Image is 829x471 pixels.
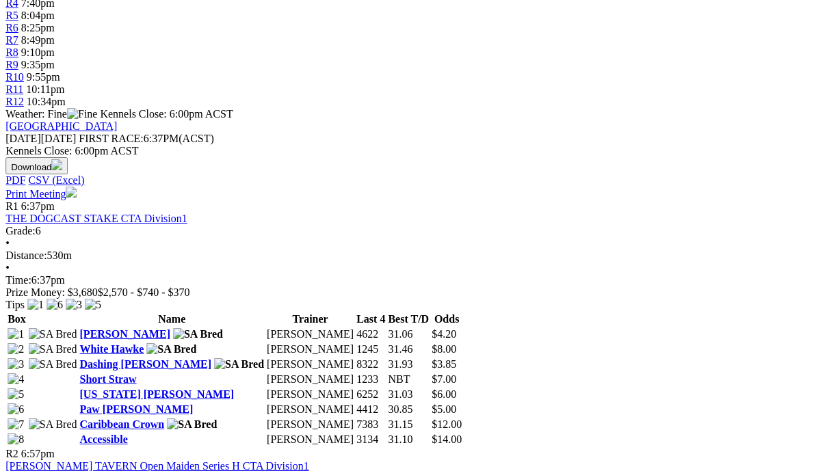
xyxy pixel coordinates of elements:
span: Distance: [5,250,47,261]
div: Prize Money: $3,680 [5,286,824,299]
a: PDF [5,174,25,186]
span: $2,570 - $740 - $370 [98,286,190,298]
span: FIRST RACE: [79,133,143,144]
a: [GEOGRAPHIC_DATA] [5,120,117,132]
img: SA Bred [29,418,77,431]
img: SA Bred [29,343,77,355]
button: Download [5,157,68,174]
span: 6:37PM(ACST) [79,133,214,144]
div: Download [5,174,824,187]
td: NBT [387,373,430,386]
div: 6 [5,225,824,237]
td: 3134 [356,433,386,446]
span: 10:34pm [27,96,66,107]
td: 31.15 [387,418,430,431]
span: $4.20 [432,328,456,340]
a: R8 [5,46,18,58]
img: 6 [47,299,63,311]
a: Accessible [79,433,127,445]
a: Paw [PERSON_NAME] [79,403,193,415]
span: 8:49pm [21,34,55,46]
span: R1 [5,200,18,212]
img: 6 [8,403,24,416]
span: Weather: Fine [5,108,100,120]
th: Best T/D [387,312,430,326]
span: [DATE] [5,133,41,144]
td: [PERSON_NAME] [266,433,354,446]
a: R6 [5,22,18,33]
span: R12 [5,96,24,107]
img: SA Bred [29,328,77,340]
div: Kennels Close: 6:00pm ACST [5,145,824,157]
th: Odds [431,312,462,326]
a: R7 [5,34,18,46]
a: White Hawke [79,343,144,355]
img: printer.svg [66,187,77,198]
span: $8.00 [432,343,456,355]
th: Trainer [266,312,354,326]
span: Tips [5,299,25,310]
div: 6:37pm [5,274,824,286]
td: 31.46 [387,342,430,356]
td: [PERSON_NAME] [266,327,354,341]
td: 8322 [356,358,386,371]
img: Fine [67,108,97,120]
a: [PERSON_NAME] [79,328,170,340]
span: $3.85 [432,358,456,370]
span: 9:55pm [27,71,60,83]
a: Dashing [PERSON_NAME] [79,358,211,370]
span: 10:11pm [26,83,64,95]
td: [PERSON_NAME] [266,358,354,371]
a: Print Meeting [5,188,77,200]
span: 9:35pm [21,59,55,70]
span: Kennels Close: 6:00pm ACST [100,108,233,120]
td: 4412 [356,403,386,416]
img: SA Bred [214,358,264,371]
span: $6.00 [432,388,456,400]
img: 3 [66,299,82,311]
img: download.svg [51,159,62,170]
span: Box [8,313,26,325]
span: Grade: [5,225,36,237]
td: 7383 [356,418,386,431]
td: [PERSON_NAME] [266,342,354,356]
img: SA Bred [173,328,223,340]
td: 31.03 [387,388,430,401]
td: 4622 [356,327,386,341]
img: 5 [85,299,101,311]
span: 8:25pm [21,22,55,33]
span: $7.00 [432,373,456,385]
td: 30.85 [387,403,430,416]
a: R11 [5,83,23,95]
img: SA Bred [146,343,196,355]
img: 8 [8,433,24,446]
span: • [5,262,10,273]
span: 6:57pm [21,448,55,459]
img: SA Bred [167,418,217,431]
td: [PERSON_NAME] [266,388,354,401]
img: 2 [8,343,24,355]
span: [DATE] [5,133,76,144]
a: Short Straw [79,373,136,385]
th: Name [79,312,265,326]
img: 4 [8,373,24,386]
img: 1 [8,328,24,340]
img: 3 [8,358,24,371]
span: • [5,237,10,249]
a: THE DOGCAST STAKE CTA Division1 [5,213,187,224]
span: $14.00 [432,433,462,445]
img: 5 [8,388,24,401]
td: 1245 [356,342,386,356]
span: 9:10pm [21,46,55,58]
img: 7 [8,418,24,431]
td: 31.10 [387,433,430,446]
span: 6:37pm [21,200,55,212]
span: R9 [5,59,18,70]
span: 8:04pm [21,10,55,21]
a: R10 [5,71,24,83]
span: R2 [5,448,18,459]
